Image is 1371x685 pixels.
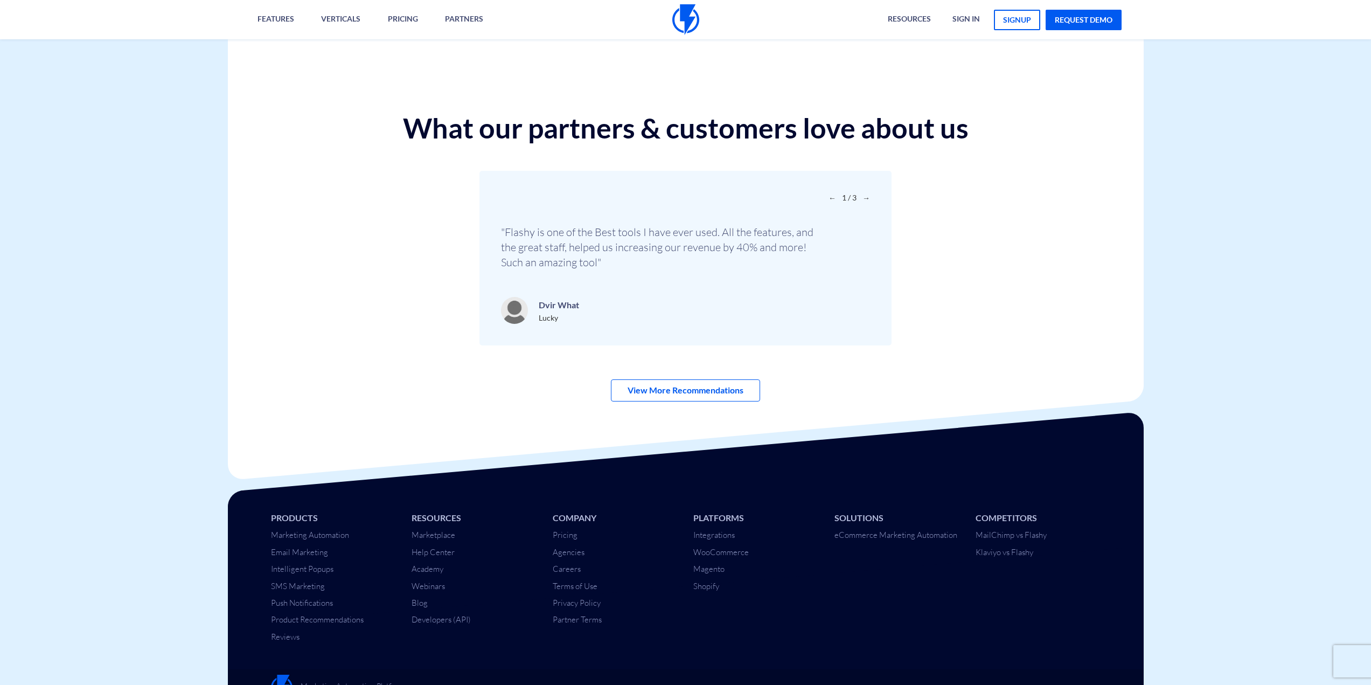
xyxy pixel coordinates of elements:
a: Shopify [693,581,719,591]
li: Solutions [834,512,959,524]
a: View More Recommendations [611,379,760,402]
a: eCommerce Marketing Automation [834,530,957,540]
h2: What our partners & customers love about us [228,113,1144,143]
a: Magento [693,564,725,574]
a: Webinars [412,581,445,591]
a: MailChimp vs Flashy [976,530,1047,540]
a: Product Recommendations [271,614,364,625]
div: 1 / 3 [479,171,892,345]
li: Competitors [976,512,1101,524]
a: Push Notifications [271,598,333,608]
span: Next slide [862,193,870,202]
a: Email Marketing [271,547,328,557]
p: Dvir What [539,297,579,313]
a: Reviews [271,632,300,642]
li: Resources [412,512,537,524]
a: Agencies [553,547,584,557]
a: SMS Marketing [271,581,325,591]
span: Lucky [539,313,558,322]
li: Platforms [693,512,818,524]
a: WooCommerce [693,547,749,557]
a: Academy [412,564,443,574]
a: Marketing Automation [271,530,349,540]
a: Intelligent Popups [271,564,333,574]
a: Careers [553,564,581,574]
a: Pricing [553,530,577,540]
a: signup [994,10,1040,30]
a: Partner Terms [553,614,602,625]
li: Products [271,512,396,524]
li: Company [553,512,678,524]
a: Integrations [693,530,735,540]
img: unknown-user.jpg [501,297,528,324]
a: Terms of Use [553,581,597,591]
span: Previous slide [829,193,836,202]
a: request demo [1046,10,1122,30]
a: Blog [412,598,428,608]
p: "Flashy is one of the Best tools I have ever used. All the features, and the great staff, helped ... [501,225,824,270]
span: 1 / 3 [838,193,861,202]
a: Privacy Policy [553,598,601,608]
a: Marketplace [412,530,455,540]
a: Help Center [412,547,455,557]
a: Klaviyo vs Flashy [976,547,1033,557]
a: Developers (API) [412,614,471,625]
